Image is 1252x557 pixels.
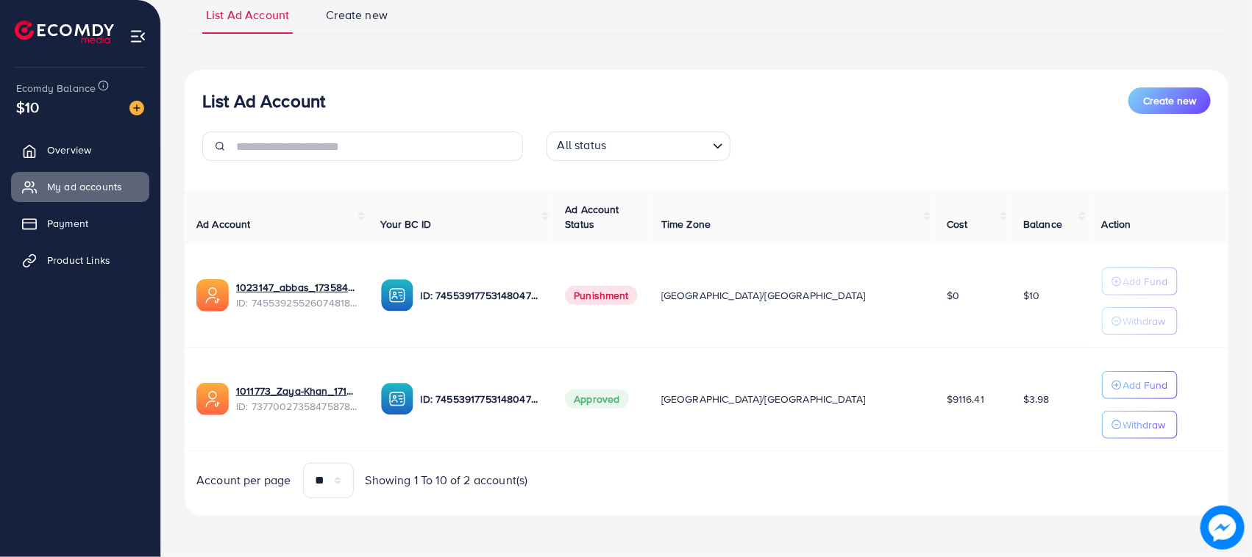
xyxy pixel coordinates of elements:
[611,134,706,157] input: Search for option
[1123,273,1168,290] p: Add Fund
[1102,411,1178,439] button: Withdraw
[11,209,149,238] a: Payment
[381,383,413,415] img: ic-ba-acc.ded83a64.svg
[947,288,959,303] span: $0
[1102,307,1178,335] button: Withdraw
[661,288,866,303] span: [GEOGRAPHIC_DATA]/[GEOGRAPHIC_DATA]
[1128,87,1211,114] button: Create new
[236,384,358,414] div: <span class='underline'>1011773_Zaya-Khan_1717592302951</span></br>7377002735847587841
[11,172,149,201] a: My ad accounts
[421,287,542,304] p: ID: 7455391775314804752
[236,295,358,310] span: ID: 7455392552607481857
[661,217,711,231] span: Time Zone
[1123,416,1166,434] p: Withdraw
[236,280,358,295] a: 1023147_abbas_1735843853887
[16,96,39,118] span: $10
[326,7,388,24] span: Create new
[47,216,88,231] span: Payment
[15,21,114,43] img: logo
[16,81,96,96] span: Ecomdy Balance
[1023,392,1050,406] span: $3.98
[129,28,146,45] img: menu
[47,143,91,157] span: Overview
[1023,288,1039,303] span: $10
[1123,312,1166,330] p: Withdraw
[565,286,638,305] span: Punishment
[202,90,325,112] h3: List Ad Account
[555,134,610,157] span: All status
[366,472,528,489] span: Showing 1 To 10 of 2 account(s)
[381,217,432,231] span: Your BC ID
[196,279,229,312] img: ic-ads-acc.e4c84228.svg
[196,217,251,231] span: Ad Account
[1123,376,1168,394] p: Add Fund
[421,390,542,408] p: ID: 7455391775314804752
[1102,217,1131,231] span: Action
[129,101,144,115] img: image
[547,132,730,161] div: Search for option
[47,253,110,267] span: Product Links
[11,135,149,165] a: Overview
[1201,506,1245,550] img: image
[947,217,968,231] span: Cost
[236,280,358,310] div: <span class='underline'>1023147_abbas_1735843853887</span></br>7455392552607481857
[1102,267,1178,295] button: Add Fund
[947,392,984,406] span: $9116.41
[565,202,619,231] span: Ad Account Status
[236,399,358,414] span: ID: 7377002735847587841
[565,389,628,409] span: Approved
[206,7,289,24] span: List Ad Account
[381,279,413,312] img: ic-ba-acc.ded83a64.svg
[1023,217,1062,231] span: Balance
[661,392,866,406] span: [GEOGRAPHIC_DATA]/[GEOGRAPHIC_DATA]
[236,384,358,398] a: 1011773_Zaya-Khan_1717592302951
[196,472,291,489] span: Account per page
[11,245,149,275] a: Product Links
[196,383,229,415] img: ic-ads-acc.e4c84228.svg
[47,179,122,194] span: My ad accounts
[1102,371,1178,399] button: Add Fund
[1143,93,1196,108] span: Create new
